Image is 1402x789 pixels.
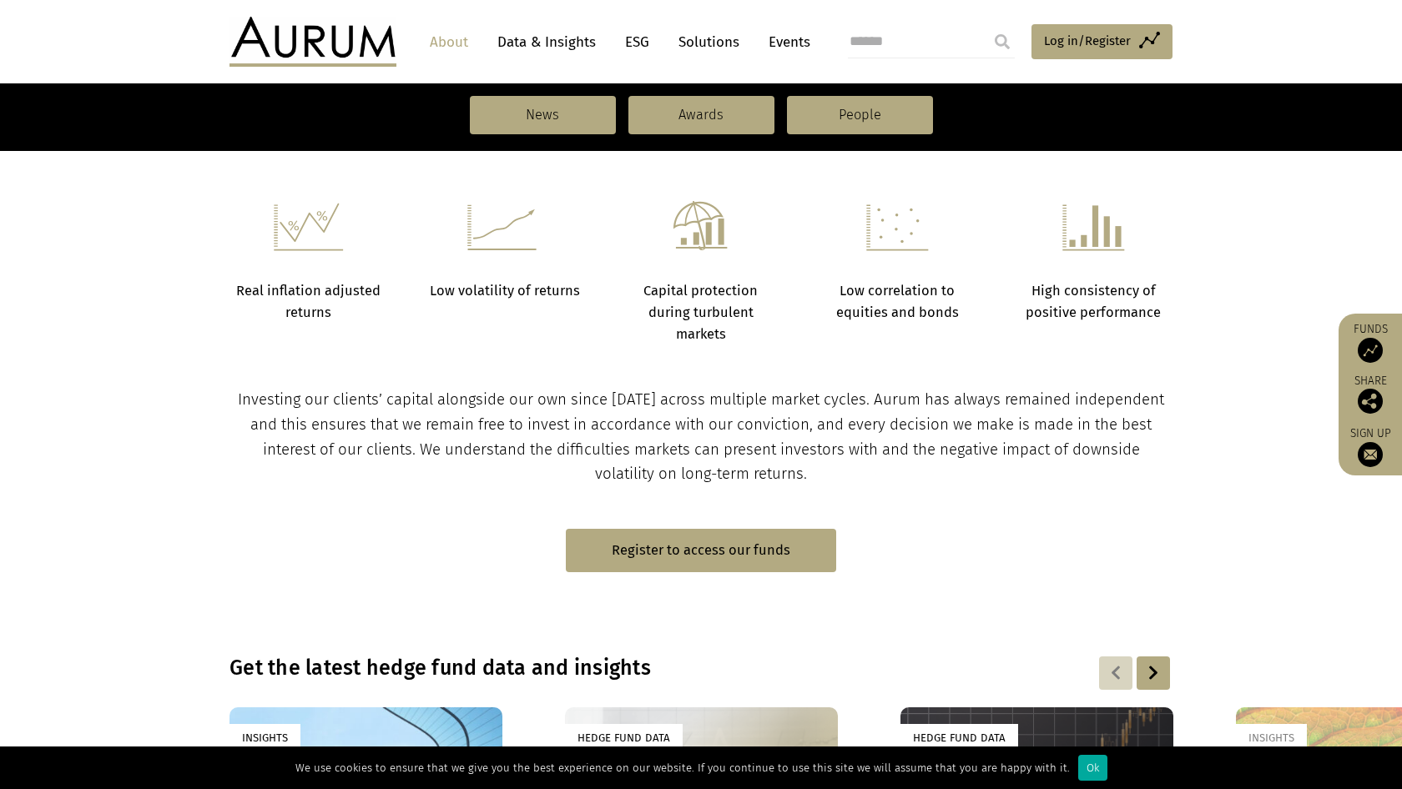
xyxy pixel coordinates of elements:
div: Insights [229,724,300,751]
a: Events [760,27,810,58]
a: News [470,96,616,134]
a: Data & Insights [489,27,604,58]
a: Solutions [670,27,748,58]
strong: Real inflation adjusted returns [236,283,381,320]
strong: Low correlation to equities and bonds [836,283,959,320]
a: Sign up [1347,426,1394,467]
a: Awards [628,96,774,134]
div: Insights [1236,724,1307,751]
img: Sign up to our newsletter [1358,442,1383,467]
div: Hedge Fund Data [900,724,1018,751]
div: Ok [1078,755,1107,781]
div: Hedge Fund Data [565,724,683,751]
a: Log in/Register [1031,24,1173,59]
strong: Low volatility of returns [430,283,580,299]
h3: Get the latest hedge fund data and insights [229,656,957,681]
input: Submit [986,25,1019,58]
img: Share this post [1358,389,1383,414]
a: Register to access our funds [566,529,836,571]
span: We have delivered results to clients with five clear investment needs. [461,137,941,155]
strong: High consistency of positive performance [1026,283,1161,320]
a: ESG [617,27,658,58]
div: Share [1347,375,1394,414]
span: Investing our clients’ capital alongside our own since [DATE] across multiple market cycles. Auru... [238,390,1164,484]
img: Aurum [229,17,396,67]
a: People [787,96,933,134]
img: Access Funds [1358,338,1383,363]
a: About [421,27,477,58]
span: Log in/Register [1044,31,1131,51]
a: Funds [1347,322,1394,363]
strong: Capital protection during turbulent markets [643,283,758,343]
